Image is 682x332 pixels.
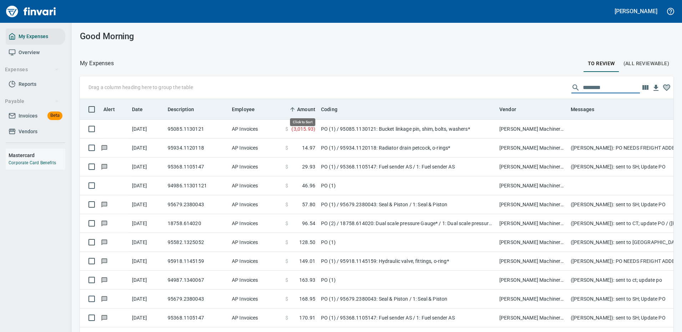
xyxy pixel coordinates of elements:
[19,80,36,89] span: Reports
[2,95,62,108] button: Payable
[165,139,229,157] td: 95934.1120118
[285,295,288,302] span: $
[80,31,266,41] h3: Good Morning
[101,240,108,244] span: Has messages
[165,120,229,139] td: 95085.1130121
[101,315,108,320] span: Has messages
[165,271,229,290] td: 94987.1340067
[101,145,108,150] span: Has messages
[168,105,194,114] span: Description
[285,163,288,170] span: $
[499,105,516,114] span: Vendor
[571,105,604,114] span: Messages
[101,296,108,301] span: Has messages
[288,105,315,114] span: Amount
[497,252,568,271] td: [PERSON_NAME] Machinery Co (1-10794)
[497,214,568,233] td: [PERSON_NAME] Machinery Co (1-10794)
[19,127,37,136] span: Vendors
[318,271,497,290] td: PO (1)
[129,308,165,327] td: [DATE]
[6,108,65,124] a: InvoicesBeta
[624,59,669,68] span: (All Reviewable)
[321,105,337,114] span: Coding
[302,144,315,151] span: 14.97
[101,164,108,169] span: Has messages
[19,111,37,120] span: Invoices
[129,214,165,233] td: [DATE]
[318,120,497,139] td: PO (1) / 95085.1130121: Bucket linkage pin, shim, bolts, washers*
[2,63,62,76] button: Expenses
[5,97,59,106] span: Payable
[47,111,62,120] span: Beta
[6,45,65,61] a: Overview
[321,105,347,114] span: Coding
[80,59,114,68] nav: breadcrumb
[165,252,229,271] td: 95918.1145159
[165,176,229,195] td: 94986.11301121
[129,157,165,176] td: [DATE]
[285,182,288,189] span: $
[299,239,315,246] span: 128.50
[318,176,497,195] td: PO (1)
[302,201,315,208] span: 57.80
[132,105,152,114] span: Date
[318,290,497,308] td: PO (1) / 95679.2380043: Seal & Piston / 1: Seal & Piston
[497,176,568,195] td: [PERSON_NAME] Machinery Co (1-10794)
[299,295,315,302] span: 168.95
[229,271,283,290] td: AP Invoices
[229,290,283,308] td: AP Invoices
[285,201,288,208] span: $
[129,233,165,252] td: [DATE]
[5,65,59,74] span: Expenses
[497,195,568,214] td: [PERSON_NAME] Machinery Co (1-10794)
[318,195,497,214] td: PO (1) / 95679.2380043: Seal & Piston / 1: Seal & Piston
[101,202,108,207] span: Has messages
[4,3,58,20] img: Finvari
[229,120,283,139] td: AP Invoices
[165,233,229,252] td: 95582.1325052
[299,258,315,265] span: 149.01
[9,151,65,159] h6: Mastercard
[129,195,165,214] td: [DATE]
[318,157,497,176] td: PO (1) / 95368.1105147: Fuel sender AS / 1: Fuel sender AS
[6,28,65,45] a: My Expenses
[229,176,283,195] td: AP Invoices
[285,258,288,265] span: $
[129,252,165,271] td: [DATE]
[165,290,229,308] td: 95679.2380043
[101,259,108,263] span: Has messages
[229,233,283,252] td: AP Invoices
[497,271,568,290] td: [PERSON_NAME] Machinery Co (1-10794)
[229,139,283,157] td: AP Invoices
[285,125,288,133] span: $
[499,105,525,114] span: Vendor
[229,157,283,176] td: AP Invoices
[497,233,568,252] td: [PERSON_NAME] Machinery Co (1-10794)
[129,120,165,139] td: [DATE]
[318,139,497,157] td: PO (1) / 95934.1120118: Radiator drain petcock, o-rings*
[165,214,229,233] td: 18758.614020
[101,221,108,225] span: Has messages
[232,105,264,114] span: Employee
[129,139,165,157] td: [DATE]
[6,76,65,92] a: Reports
[302,163,315,170] span: 29.93
[229,195,283,214] td: AP Invoices
[88,84,193,91] p: Drag a column heading here to group the table
[302,182,315,189] span: 46.96
[229,308,283,327] td: AP Invoices
[129,271,165,290] td: [DATE]
[165,308,229,327] td: 95368.1105147
[318,308,497,327] td: PO (1) / 95368.1105147: Fuel sender AS / 1: Fuel sender AS
[613,6,659,17] button: [PERSON_NAME]
[103,105,124,114] span: Alert
[497,120,568,139] td: [PERSON_NAME] Machinery Co (1-10794)
[6,124,65,140] a: Vendors
[232,105,255,114] span: Employee
[229,252,283,271] td: AP Invoices
[285,220,288,227] span: $
[19,32,48,41] span: My Expenses
[19,48,40,57] span: Overview
[588,59,615,68] span: To Review
[132,105,143,114] span: Date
